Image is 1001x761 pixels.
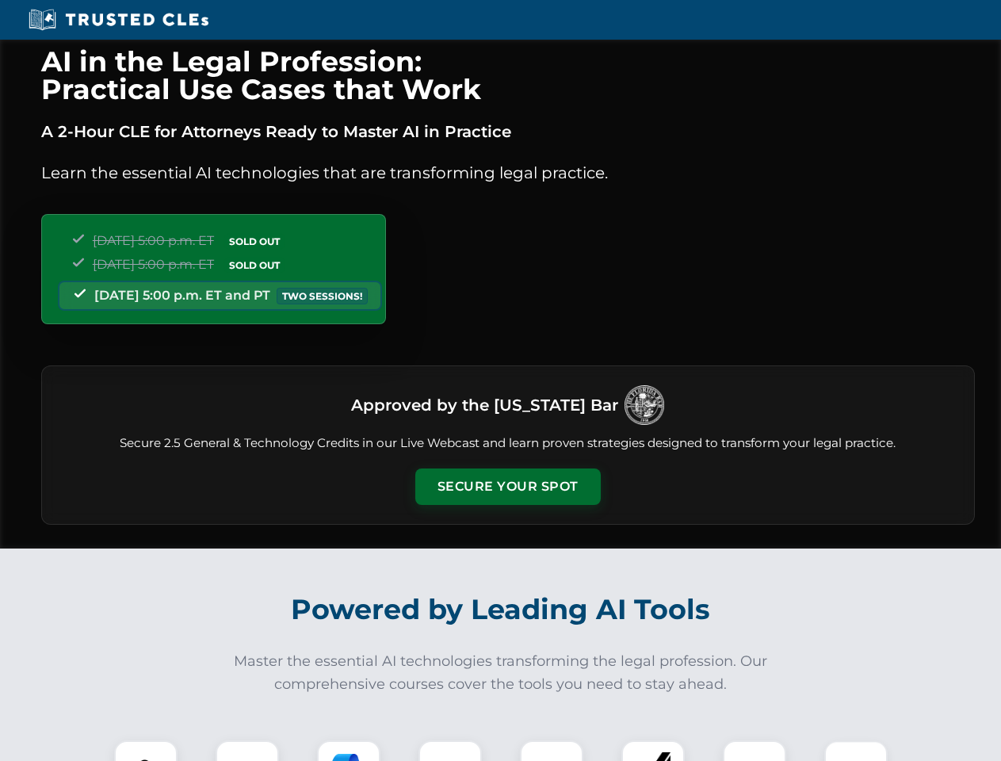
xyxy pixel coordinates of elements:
p: Learn the essential AI technologies that are transforming legal practice. [41,160,975,185]
button: Secure Your Spot [415,468,601,505]
img: Logo [625,385,664,425]
span: SOLD OUT [224,233,285,250]
h2: Powered by Leading AI Tools [62,582,940,637]
h1: AI in the Legal Profession: Practical Use Cases that Work [41,48,975,103]
p: A 2-Hour CLE for Attorneys Ready to Master AI in Practice [41,119,975,144]
img: Trusted CLEs [24,8,213,32]
p: Secure 2.5 General & Technology Credits in our Live Webcast and learn proven strategies designed ... [61,434,955,453]
span: [DATE] 5:00 p.m. ET [93,233,214,248]
span: SOLD OUT [224,257,285,273]
p: Master the essential AI technologies transforming the legal profession. Our comprehensive courses... [224,650,778,696]
h3: Approved by the [US_STATE] Bar [351,391,618,419]
span: [DATE] 5:00 p.m. ET [93,257,214,272]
